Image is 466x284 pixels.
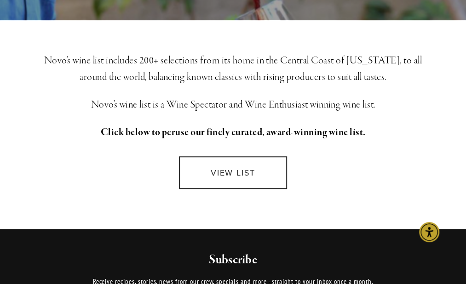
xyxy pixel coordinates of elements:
[179,156,287,189] a: VIEW LIST
[70,252,396,268] h2: Subscribe
[419,222,439,242] div: Accessibility Menu
[101,126,366,139] strong: Click below to peruse our finely curated, award-winning wine list.
[42,97,424,113] h3: Novo’s wine list is a Wine Spectator and Wine Enthusiast winning wine list.
[42,52,424,85] h3: Novo’s wine list includes 200+ selections from its home in the Central Coast of [US_STATE], to al...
